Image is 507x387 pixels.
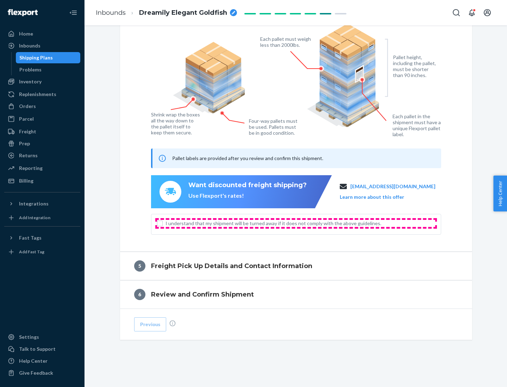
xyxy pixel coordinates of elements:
div: Shipping Plans [19,54,53,61]
button: Give Feedback [4,367,80,379]
div: 5 [134,260,145,272]
div: Home [19,30,33,37]
h4: Review and Confirm Shipment [151,290,254,299]
div: Reporting [19,165,43,172]
div: 6 [134,289,145,300]
button: Learn more about this offer [340,193,404,201]
a: Prep [4,138,80,149]
div: Add Integration [19,215,50,221]
img: Flexport logo [8,9,38,16]
a: Parcel [4,113,80,125]
div: Inventory [19,78,42,85]
a: Add Fast Tag [4,246,80,258]
figcaption: Each pallet must weigh less than 2000lbs. [260,36,313,48]
button: Open account menu [480,6,494,20]
ol: breadcrumbs [90,2,243,23]
button: Open Search Box [449,6,463,20]
figcaption: Pallet height, including the pallet, must be shorter than 90 inches. [393,54,439,78]
h4: Freight Pick Up Details and Contact Information [151,261,312,271]
div: Orders [19,103,36,110]
div: Problems [19,66,42,73]
div: Parcel [19,115,34,122]
button: Fast Tags [4,232,80,243]
span: Pallet labels are provided after you review and confirm this shipment. [172,155,323,161]
div: Returns [19,152,38,159]
button: Open notifications [465,6,479,20]
a: Talk to Support [4,343,80,355]
button: Previous [134,317,166,331]
figcaption: Shrink wrap the boxes all the way down to the pallet itself to keep them secure. [151,112,201,135]
div: Add Fast Tag [19,249,44,255]
a: Inventory [4,76,80,87]
button: 6Review and Confirm Shipment [120,280,472,309]
div: Billing [19,177,33,184]
a: Billing [4,175,80,186]
figcaption: Each pallet in the shipment must have a unique Flexport pallet label. [393,113,446,137]
div: Use Flexport's rates! [188,192,307,200]
div: Give Feedback [19,369,53,376]
button: Integrations [4,198,80,209]
a: Settings [4,331,80,343]
a: Orders [4,101,80,112]
div: Settings [19,334,39,341]
a: Returns [4,150,80,161]
a: Inbounds [96,9,126,17]
span: I understand that my shipment will be turned away if it does not comply with the above guidelines. [165,220,435,227]
a: Help Center [4,355,80,367]
div: Freight [19,128,36,135]
div: Want discounted freight shipping? [188,181,307,190]
a: Freight [4,126,80,137]
figcaption: Four-way pallets must be used. Pallets must be in good condition. [249,118,298,136]
input: I understand that my shipment will be turned away if it does not comply with the above guidelines. [157,221,163,226]
button: Help Center [493,176,507,211]
div: Fast Tags [19,234,42,241]
div: Talk to Support [19,345,56,353]
a: Home [4,28,80,39]
a: Inbounds [4,40,80,51]
a: Problems [16,64,81,75]
a: Replenishments [4,89,80,100]
span: Dreamily Elegant Goldfish [139,8,227,18]
button: Close Navigation [66,6,80,20]
button: 5Freight Pick Up Details and Contact Information [120,252,472,280]
a: Shipping Plans [16,52,81,63]
div: Integrations [19,200,49,207]
div: Prep [19,140,30,147]
div: Inbounds [19,42,40,49]
a: [EMAIL_ADDRESS][DOMAIN_NAME] [350,183,436,190]
a: Reporting [4,163,80,174]
a: Add Integration [4,212,80,223]
div: Help Center [19,357,48,364]
div: Replenishments [19,91,56,98]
